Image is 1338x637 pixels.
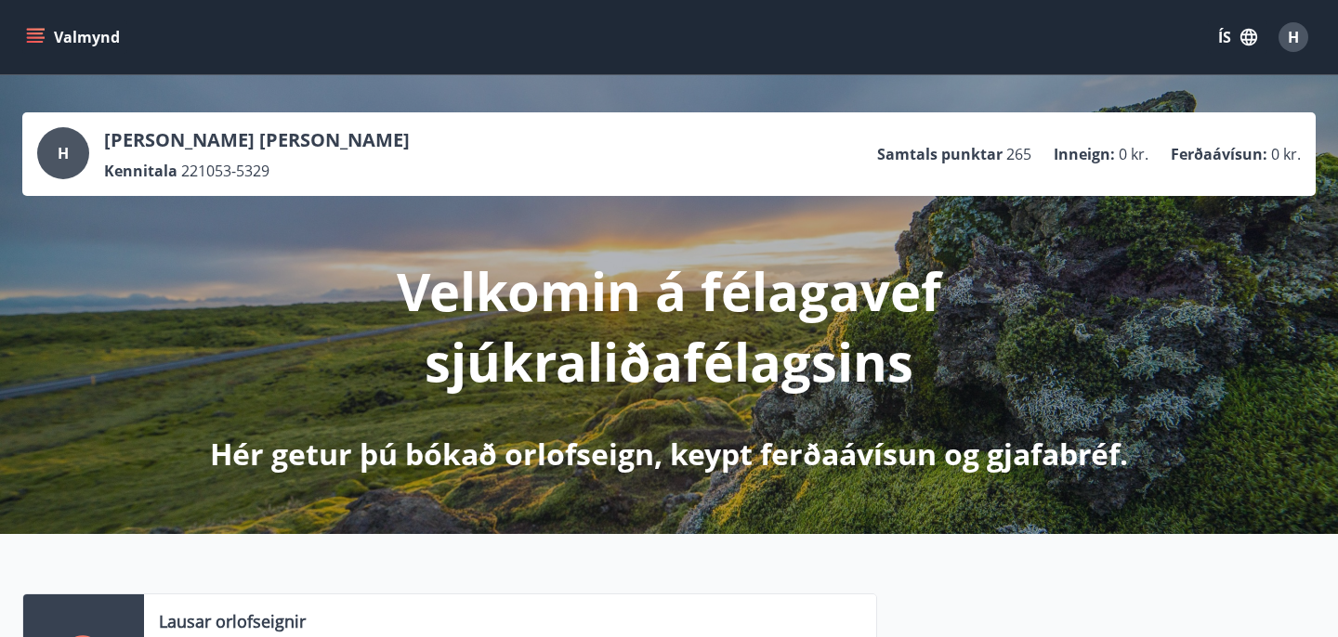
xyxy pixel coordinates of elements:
span: H [1288,27,1299,47]
p: Lausar orlofseignir [159,609,306,633]
span: 265 [1006,144,1031,164]
p: Ferðaávísun : [1171,144,1267,164]
p: [PERSON_NAME] [PERSON_NAME] [104,127,410,153]
p: Hér getur þú bókað orlofseign, keypt ferðaávísun og gjafabréf. [210,434,1128,474]
span: H [58,143,69,163]
span: 0 kr. [1119,144,1148,164]
span: 221053-5329 [181,161,269,181]
button: H [1271,15,1316,59]
p: Velkomin á félagavef sjúkraliðafélagsins [178,255,1160,396]
p: Inneign : [1054,144,1115,164]
span: 0 kr. [1271,144,1301,164]
button: ÍS [1208,20,1267,54]
p: Kennitala [104,161,177,181]
button: menu [22,20,127,54]
p: Samtals punktar [877,144,1003,164]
